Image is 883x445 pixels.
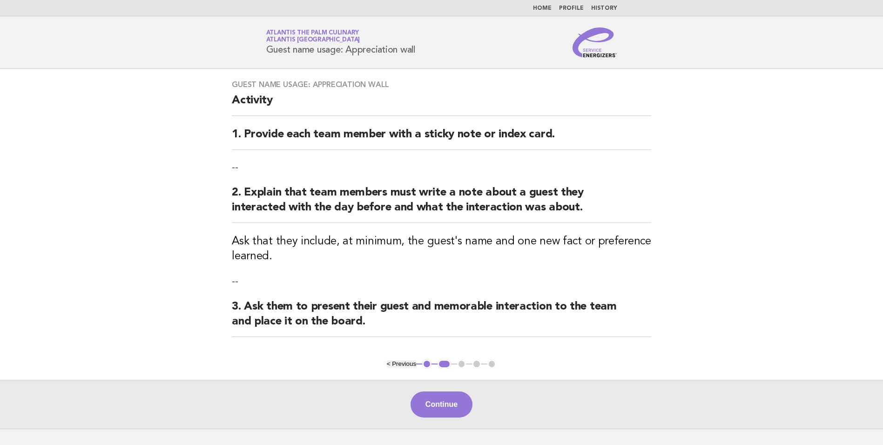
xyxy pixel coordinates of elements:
a: Atlantis The Palm CulinaryAtlantis [GEOGRAPHIC_DATA] [266,30,360,43]
h2: 3. Ask them to present their guest and memorable interaction to the team and place it on the board. [232,299,651,337]
h3: Guest name usage: Appreciation wall [232,80,651,89]
h1: Guest name usage: Appreciation wall [266,30,415,54]
img: Service Energizers [573,27,617,57]
h2: Activity [232,93,651,116]
h2: 1. Provide each team member with a sticky note or index card. [232,127,651,150]
h2: 2. Explain that team members must write a note about a guest they interacted with the day before ... [232,185,651,223]
a: Profile [559,6,584,11]
a: Home [533,6,552,11]
span: Atlantis [GEOGRAPHIC_DATA] [266,37,360,43]
button: < Previous [387,360,416,367]
button: Continue [411,391,472,418]
p: -- [232,161,651,174]
h3: Ask that they include, at minimum, the guest's name and one new fact or preference learned. [232,234,651,264]
button: 2 [438,359,451,369]
a: History [591,6,617,11]
p: -- [232,275,651,288]
button: 1 [422,359,431,369]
